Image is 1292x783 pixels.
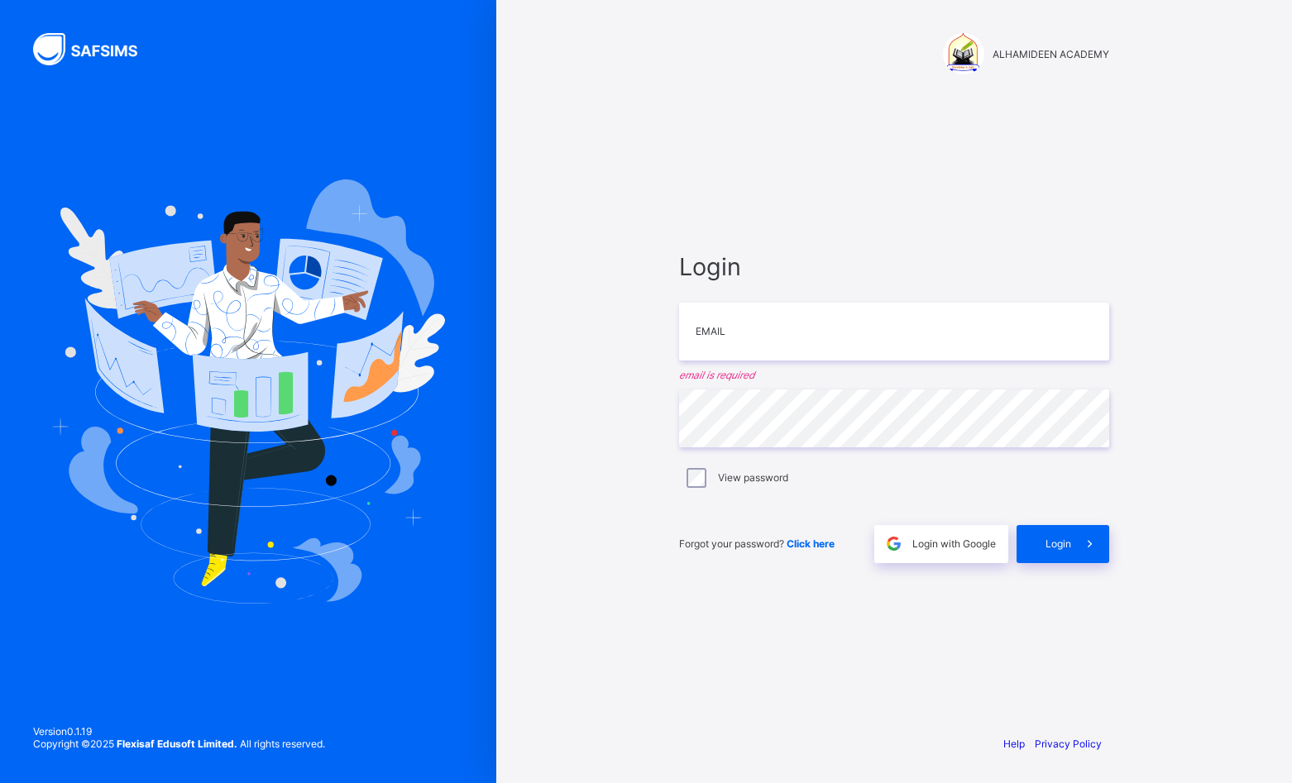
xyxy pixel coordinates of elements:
[787,537,835,550] a: Click here
[33,725,325,738] span: Version 0.1.19
[1035,738,1102,750] a: Privacy Policy
[718,471,788,484] label: View password
[912,537,996,550] span: Login with Google
[679,537,835,550] span: Forgot your password?
[117,738,237,750] strong: Flexisaf Edusoft Limited.
[51,179,445,603] img: Hero Image
[33,738,325,750] span: Copyright © 2025 All rights reserved.
[1003,738,1025,750] a: Help
[884,534,903,553] img: google.396cfc9801f0270233282035f929180a.svg
[679,252,1109,281] span: Login
[679,369,1109,381] em: email is required
[33,33,157,65] img: SAFSIMS Logo
[1046,537,1071,550] span: Login
[993,48,1109,60] span: ALHAMIDEEN ACADEMY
